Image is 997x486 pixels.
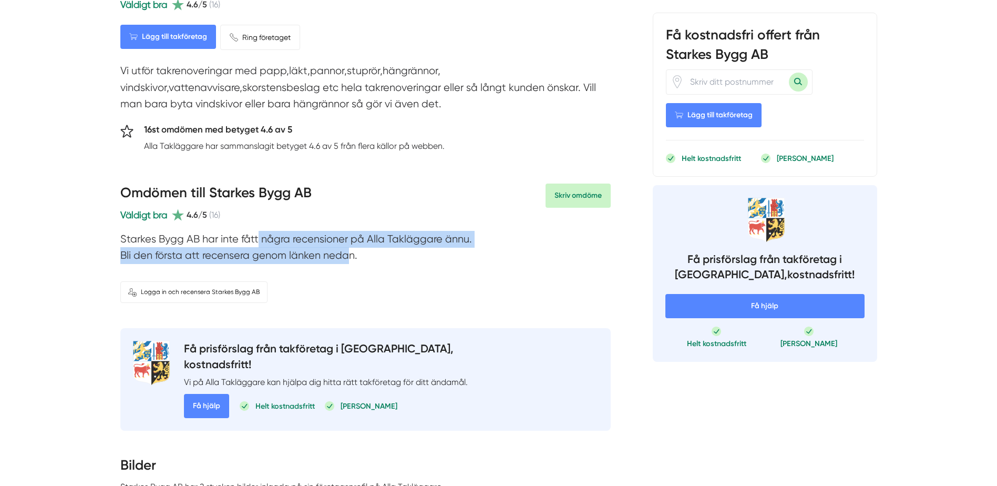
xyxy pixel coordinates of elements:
p: Alla Takläggare har sammanslagit betyget 4.6 av 5 från flera källor på webben. [144,139,445,153]
p: [PERSON_NAME] [777,153,834,164]
span: Logga in och recensera Starkes Bygg AB [141,287,260,297]
a: Logga in och recensera Starkes Bygg AB [120,281,268,303]
p: Starkes Bygg AB har inte fått några recensioner på Alla Takläggare ännu. Bli den första att recen... [120,231,611,269]
svg: Pin / Karta [671,75,684,88]
a: Skriv omdöme [546,184,611,208]
h4: Få prisförslag från takföretag i [GEOGRAPHIC_DATA], kostnadsfritt! [184,341,468,375]
p: Helt kostnadsfritt [682,153,741,164]
p: Helt kostnadsfritt [687,338,746,349]
span: (16) [209,208,220,221]
a: Ring företaget [220,25,300,50]
span: Få hjälp [184,394,229,418]
h3: Omdömen till Starkes Bygg AB [120,184,312,208]
span: 4.6/5 [187,208,207,221]
: Lägg till takföretag [666,103,762,127]
input: Skriv ditt postnummer [684,69,789,94]
p: Vi utför takrenoveringar med papp,läkt,pannor,stuprör,hängrännor, vindskivor,vattenavvisare,skors... [120,63,611,117]
: Lägg till takföretag [120,25,216,49]
h3: Få kostnadsfri offert från Starkes Bygg AB [666,26,864,69]
span: Få hjälp [665,294,865,318]
span: Ring företaget [242,32,291,43]
h5: 16st omdömen med betyget 4.6 av 5 [144,123,445,139]
button: Sök med postnummer [789,73,808,92]
p: [PERSON_NAME] [341,401,397,411]
p: Helt kostnadsfritt [255,401,315,411]
p: Vi på Alla Takläggare kan hjälpa dig hitta rätt takföretag för ditt ändamål. [184,376,468,389]
p: [PERSON_NAME] [780,338,837,349]
span: Väldigt bra [120,209,167,220]
h3: Bilder [120,456,611,480]
span: Klicka för att använda din position. [671,75,684,88]
h4: Få prisförslag från takföretag i [GEOGRAPHIC_DATA], kostnadsfritt! [665,251,865,286]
